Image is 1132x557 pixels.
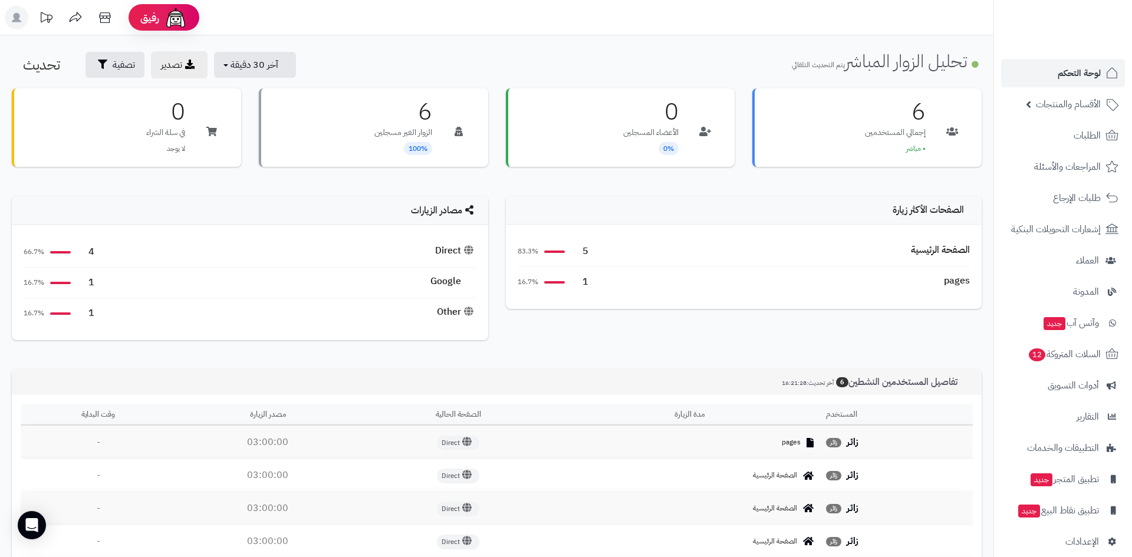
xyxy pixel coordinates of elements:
[31,6,61,32] a: تحديثات المنصة
[782,378,834,387] small: آخر تحديث:
[97,501,100,515] span: -
[753,536,797,546] span: الصفحة الرئيسية
[18,511,46,539] div: Open Intercom Messenger
[214,52,296,78] button: آخر 30 دقيقة
[437,502,479,516] span: Direct
[176,426,360,459] td: 03:00:00
[1001,184,1125,212] a: طلبات الإرجاع
[167,143,185,154] span: لا يوجد
[77,306,94,320] span: 1
[1053,190,1101,206] span: طلبات الإرجاع
[430,275,476,288] div: Google
[85,52,144,78] button: تصفية
[24,278,44,288] span: 16.7%
[571,245,588,258] span: 5
[518,277,538,287] span: 16.7%
[113,58,135,72] span: تصفية
[1001,278,1125,306] a: المدونة
[374,100,432,124] h3: 6
[826,504,841,513] span: زائر
[865,100,926,124] h3: 6
[77,276,94,289] span: 1
[435,244,476,258] div: Direct
[1001,215,1125,243] a: إشعارات التحويلات البنكية
[782,378,807,387] span: 16:21:28
[847,435,858,449] strong: زائر
[23,54,60,75] span: تحديث
[782,437,801,447] span: pages
[176,492,360,525] td: 03:00:00
[1027,440,1099,456] span: التطبيقات والخدمات
[753,470,797,480] span: الصفحة الرئيسية
[21,404,176,426] th: وقت البداية
[14,52,79,78] button: تحديث
[1042,315,1099,331] span: وآتس آب
[1073,284,1099,300] span: المدونة
[1001,528,1125,556] a: الإعدادات
[826,438,841,447] span: زائر
[231,58,278,72] span: آخر 30 دقيقة
[1044,317,1065,330] span: جديد
[164,6,187,29] img: ai-face.png
[176,404,360,426] th: مصدر الزيارة
[1031,473,1052,486] span: جديد
[557,404,821,426] th: مدة الزيارة
[1036,96,1101,113] span: الأقسام والمنتجات
[1001,59,1125,87] a: لوحة التحكم
[821,404,973,426] th: المستخدم
[826,471,841,480] span: زائر
[1001,496,1125,525] a: تطبيق نقاط البيعجديد
[97,468,100,482] span: -
[1001,121,1125,150] a: الطلبات
[1029,348,1045,361] span: 12
[847,468,858,482] strong: زائر
[1001,153,1125,181] a: المراجعات والأسئلة
[753,503,797,513] span: الصفحة الرئيسية
[1077,408,1099,425] span: التقارير
[146,100,185,124] h3: 0
[906,143,926,154] span: • مباشر
[865,127,926,139] p: إجمالي المستخدمين
[1001,309,1125,337] a: وآتس آبجديد
[571,275,588,289] span: 1
[1001,403,1125,431] a: التقارير
[1076,252,1099,269] span: العملاء
[1048,377,1099,394] span: أدوات التسويق
[847,534,858,548] strong: زائر
[437,469,479,483] span: Direct
[1018,505,1040,518] span: جديد
[1001,434,1125,462] a: التطبيقات والخدمات
[944,274,970,288] div: pages
[518,246,538,256] span: 83.3%
[97,435,100,449] span: -
[146,127,185,139] p: في سلة الشراء
[437,305,476,319] div: Other
[1074,127,1101,144] span: الطلبات
[151,51,208,78] a: تصدير
[97,534,100,548] span: -
[374,127,432,139] p: الزوار الغير مسجلين
[659,142,679,155] span: 0%
[773,377,973,388] h3: تفاصيل المستخدمين النشطين
[1034,159,1101,175] span: المراجعات والأسئلة
[437,436,479,450] span: Direct
[792,51,982,71] h1: تحليل الزوار المباشر
[24,247,44,257] span: 66.7%
[1011,221,1101,238] span: إشعارات التحويلات البنكية
[847,501,858,515] strong: زائر
[24,308,44,318] span: 16.7%
[623,127,679,139] p: الأعضاء المسجلين
[1058,65,1101,81] span: لوحة التحكم
[518,205,970,216] h4: الصفحات الأكثر زيارة
[176,459,360,492] td: 03:00:00
[1001,465,1125,493] a: تطبيق المتجرجديد
[1028,346,1101,362] span: السلات المتروكة
[826,537,841,546] span: زائر
[792,60,845,70] small: يتم التحديث التلقائي
[77,245,94,259] span: 4
[1001,340,1125,368] a: السلات المتروكة12
[1001,371,1125,400] a: أدوات التسويق
[359,404,557,426] th: الصفحة الحالية
[1065,533,1099,550] span: الإعدادات
[437,535,479,549] span: Direct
